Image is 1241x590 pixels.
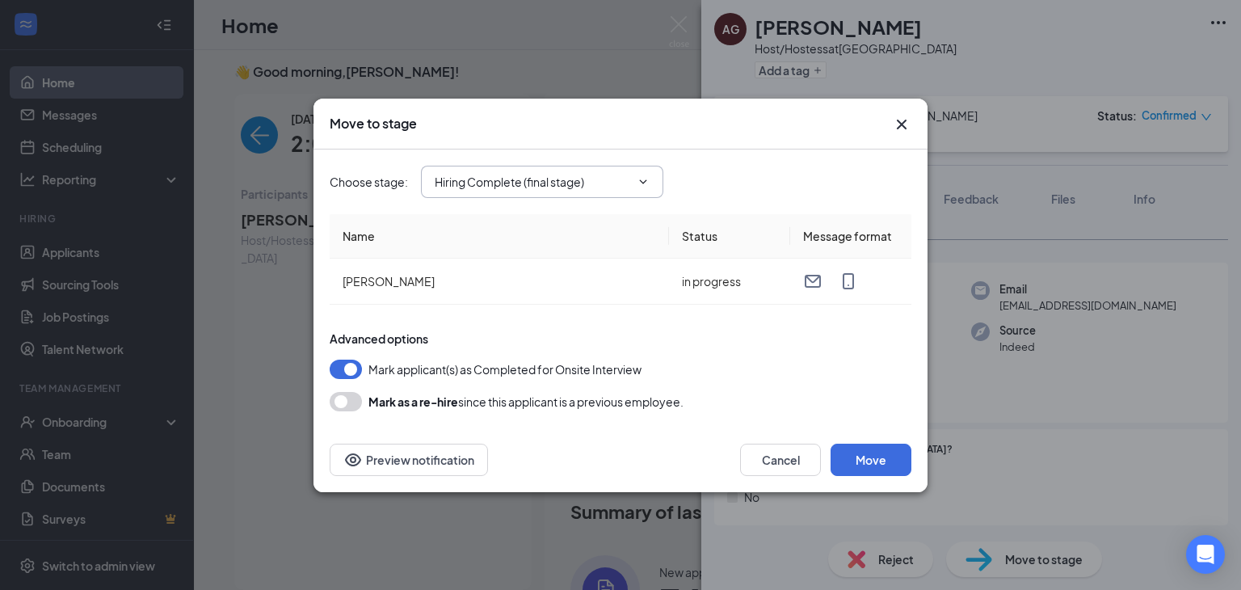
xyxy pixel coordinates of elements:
[803,272,822,291] svg: Email
[892,115,911,134] svg: Cross
[343,274,435,289] span: [PERSON_NAME]
[790,214,911,259] th: Message format
[669,214,790,259] th: Status
[839,272,858,291] svg: MobileSms
[343,450,363,470] svg: Eye
[330,331,911,347] div: Advanced options
[330,115,417,133] h3: Move to stage
[669,259,790,305] td: in progress
[892,115,911,134] button: Close
[637,175,650,188] svg: ChevronDown
[368,360,642,379] span: Mark applicant(s) as Completed for Onsite Interview
[1186,535,1225,574] div: Open Intercom Messenger
[368,394,458,409] b: Mark as a re-hire
[368,392,684,411] div: since this applicant is a previous employee.
[330,173,408,191] span: Choose stage :
[330,444,488,476] button: Preview notificationEye
[831,444,911,476] button: Move
[740,444,821,476] button: Cancel
[330,214,669,259] th: Name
